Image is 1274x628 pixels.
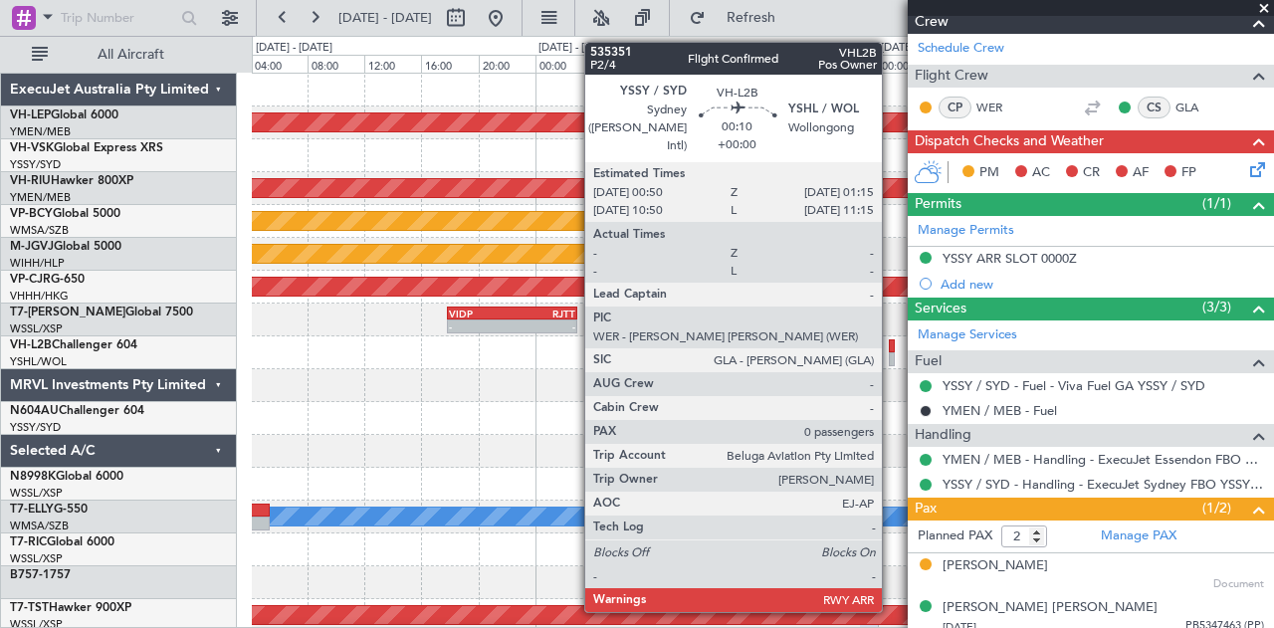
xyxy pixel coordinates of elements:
[941,276,1264,293] div: Add new
[10,569,50,581] span: B757-1
[10,551,63,566] a: WSSL/XSP
[364,55,421,73] div: 12:00
[1213,576,1264,593] span: Document
[918,325,1017,345] a: Manage Services
[421,55,478,73] div: 16:00
[918,221,1014,241] a: Manage Permits
[10,109,118,121] a: VH-LEPGlobal 6000
[915,350,942,373] span: Fuel
[308,55,364,73] div: 08:00
[943,476,1264,493] a: YSSY / SYD - Handling - ExecuJet Sydney FBO YSSY / SYD
[52,48,210,62] span: All Aircraft
[10,109,51,121] span: VH-LEP
[943,377,1205,394] a: YSSY / SYD - Fuel - Viva Fuel GA YSSY / SYD
[1202,297,1231,317] span: (3/3)
[1202,498,1231,519] span: (1/2)
[10,420,61,435] a: YSSY/SYD
[10,274,51,286] span: VP-CJR
[943,402,1057,419] a: YMEN / MEB - Fuel
[763,55,820,73] div: 16:00
[479,55,535,73] div: 20:00
[915,298,966,320] span: Services
[878,55,935,73] div: 00:00
[10,321,63,336] a: WSSL/XSP
[10,536,47,548] span: T7-RIC
[650,55,707,73] div: 08:00
[1138,97,1170,118] div: CS
[338,9,432,27] span: [DATE] - [DATE]
[10,208,120,220] a: VP-BCYGlobal 5000
[10,241,54,253] span: M-JGVJ
[1133,163,1149,183] span: AF
[915,11,949,34] span: Crew
[943,556,1048,576] div: [PERSON_NAME]
[10,536,114,548] a: T7-RICGlobal 6000
[449,320,513,332] div: -
[10,471,123,483] a: N8998KGlobal 6000
[10,504,88,516] a: T7-ELLYG-550
[976,99,1021,116] a: WER
[710,11,793,25] span: Refresh
[1101,526,1176,546] a: Manage PAX
[10,142,163,154] a: VH-VSKGlobal Express XRS
[10,175,133,187] a: VH-RIUHawker 800XP
[10,175,51,187] span: VH-RIU
[10,289,69,304] a: VHHH/HKG
[10,519,69,533] a: WMSA/SZB
[61,3,175,33] input: Trip Number
[10,142,54,154] span: VH-VSK
[10,223,69,238] a: WMSA/SZB
[979,163,999,183] span: PM
[22,39,216,71] button: All Aircraft
[449,308,513,319] div: VIDP
[513,320,576,332] div: -
[10,307,193,318] a: T7-[PERSON_NAME]Global 7500
[592,55,649,73] div: 04:00
[915,130,1104,153] span: Dispatch Checks and Weather
[918,526,992,546] label: Planned PAX
[943,451,1264,468] a: YMEN / MEB - Handling - ExecuJet Essendon FBO YMEN / MEB
[680,2,799,34] button: Refresh
[10,339,52,351] span: VH-L2B
[881,40,957,57] div: [DATE] - [DATE]
[10,157,61,172] a: YSSY/SYD
[10,124,71,139] a: YMEN/MEB
[10,354,67,369] a: YSHL/WOL
[535,55,592,73] div: 00:00
[10,241,121,253] a: M-JGVJGlobal 5000
[915,424,971,447] span: Handling
[10,471,56,483] span: N8998K
[915,498,937,521] span: Pax
[915,65,988,88] span: Flight Crew
[1083,163,1100,183] span: CR
[513,308,576,319] div: RJTT
[939,97,971,118] div: CP
[943,598,1158,618] div: [PERSON_NAME] [PERSON_NAME]
[943,250,1077,267] div: YSSY ARR SLOT 0000Z
[1175,99,1220,116] a: GLA
[918,39,1004,59] a: Schedule Crew
[10,405,59,417] span: N604AU
[10,274,85,286] a: VP-CJRG-650
[10,307,125,318] span: T7-[PERSON_NAME]
[256,40,332,57] div: [DATE] - [DATE]
[820,55,877,73] div: 20:00
[10,569,71,581] a: B757-1757
[10,602,49,614] span: T7-TST
[915,193,961,216] span: Permits
[1202,193,1231,214] span: (1/1)
[251,55,308,73] div: 04:00
[538,40,615,57] div: [DATE] - [DATE]
[707,55,763,73] div: 12:00
[10,486,63,501] a: WSSL/XSP
[10,339,137,351] a: VH-L2BChallenger 604
[10,504,54,516] span: T7-ELLY
[1181,163,1196,183] span: FP
[1032,163,1050,183] span: AC
[10,602,131,614] a: T7-TSTHawker 900XP
[10,208,53,220] span: VP-BCY
[10,405,144,417] a: N604AUChallenger 604
[10,256,65,271] a: WIHH/HLP
[10,190,71,205] a: YMEN/MEB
